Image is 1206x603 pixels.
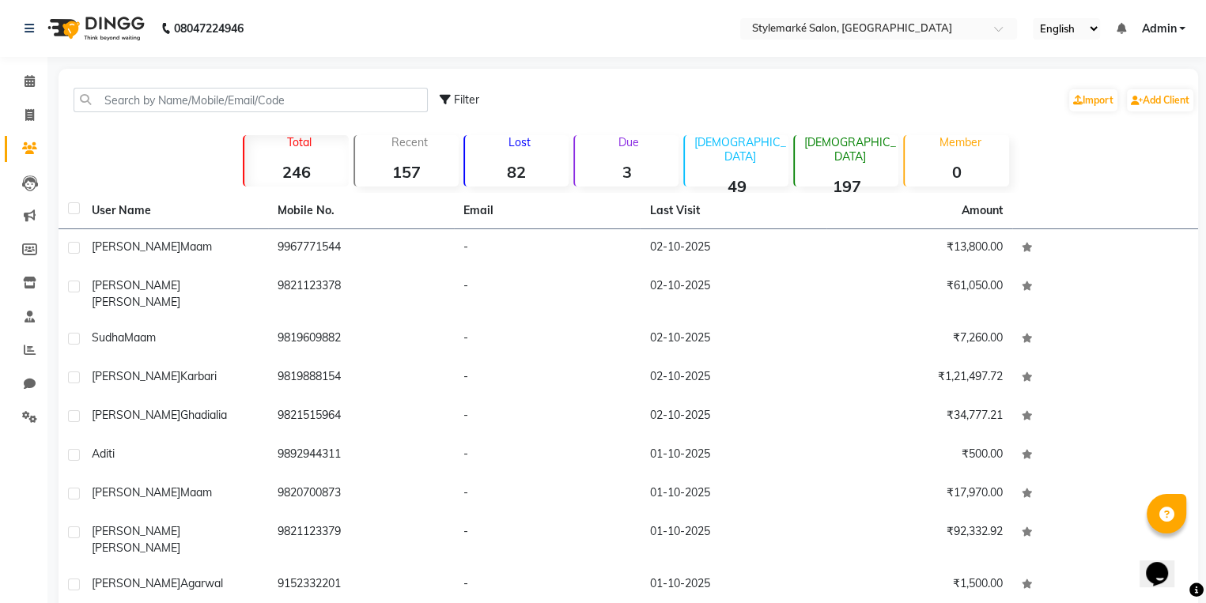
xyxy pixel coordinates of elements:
[92,576,180,590] span: [PERSON_NAME]
[82,193,268,229] th: User Name
[180,576,223,590] span: Agarwal
[640,436,826,475] td: 01-10-2025
[180,485,212,499] span: Maam
[361,135,459,149] p: Recent
[251,135,348,149] p: Total
[1140,540,1190,587] iframe: chat widget
[92,541,180,555] span: [PERSON_NAME]
[795,176,898,196] strong: 197
[826,359,1012,398] td: ₹1,21,497.72
[826,229,1012,268] td: ₹13,800.00
[92,278,180,292] span: [PERSON_NAME]
[640,229,826,268] td: 02-10-2025
[92,239,180,254] span: [PERSON_NAME]
[454,514,640,566] td: -
[454,268,640,320] td: -
[454,436,640,475] td: -
[454,398,640,436] td: -
[268,359,454,398] td: 9819888154
[801,135,898,164] p: [DEMOGRAPHIC_DATA]
[355,162,459,182] strong: 157
[640,320,826,359] td: 02-10-2025
[578,135,679,149] p: Due
[952,193,1012,228] th: Amount
[1141,21,1176,37] span: Admin
[268,268,454,320] td: 9821123378
[640,193,826,229] th: Last Visit
[1127,89,1193,111] a: Add Client
[180,408,227,422] span: Ghadialia
[244,162,348,182] strong: 246
[40,6,149,51] img: logo
[640,398,826,436] td: 02-10-2025
[268,229,454,268] td: 9967771544
[268,436,454,475] td: 9892944311
[640,514,826,566] td: 01-10-2025
[268,398,454,436] td: 9821515964
[454,320,640,359] td: -
[268,320,454,359] td: 9819609882
[640,359,826,398] td: 02-10-2025
[92,447,115,461] span: Aditi
[92,485,180,499] span: [PERSON_NAME]
[454,229,640,268] td: -
[92,524,180,538] span: [PERSON_NAME]
[92,295,180,309] span: [PERSON_NAME]
[826,514,1012,566] td: ₹92,332.92
[454,193,640,229] th: Email
[640,268,826,320] td: 02-10-2025
[92,330,124,345] span: Sudha
[640,475,826,514] td: 01-10-2025
[180,369,217,383] span: Karbari
[454,92,479,107] span: Filter
[174,6,244,51] b: 08047224946
[691,135,788,164] p: [DEMOGRAPHIC_DATA]
[92,369,180,383] span: [PERSON_NAME]
[268,475,454,514] td: 9820700873
[826,436,1012,475] td: ₹500.00
[1069,89,1117,111] a: Import
[826,268,1012,320] td: ₹61,050.00
[268,193,454,229] th: Mobile No.
[465,162,569,182] strong: 82
[74,88,428,112] input: Search by Name/Mobile/Email/Code
[92,408,180,422] span: [PERSON_NAME]
[905,162,1008,182] strong: 0
[180,239,212,254] span: maam
[268,514,454,566] td: 9821123379
[685,176,788,196] strong: 49
[826,398,1012,436] td: ₹34,777.21
[911,135,1008,149] p: Member
[826,320,1012,359] td: ₹7,260.00
[826,475,1012,514] td: ₹17,970.00
[575,162,679,182] strong: 3
[471,135,569,149] p: Lost
[454,359,640,398] td: -
[454,475,640,514] td: -
[124,330,156,345] span: Maam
